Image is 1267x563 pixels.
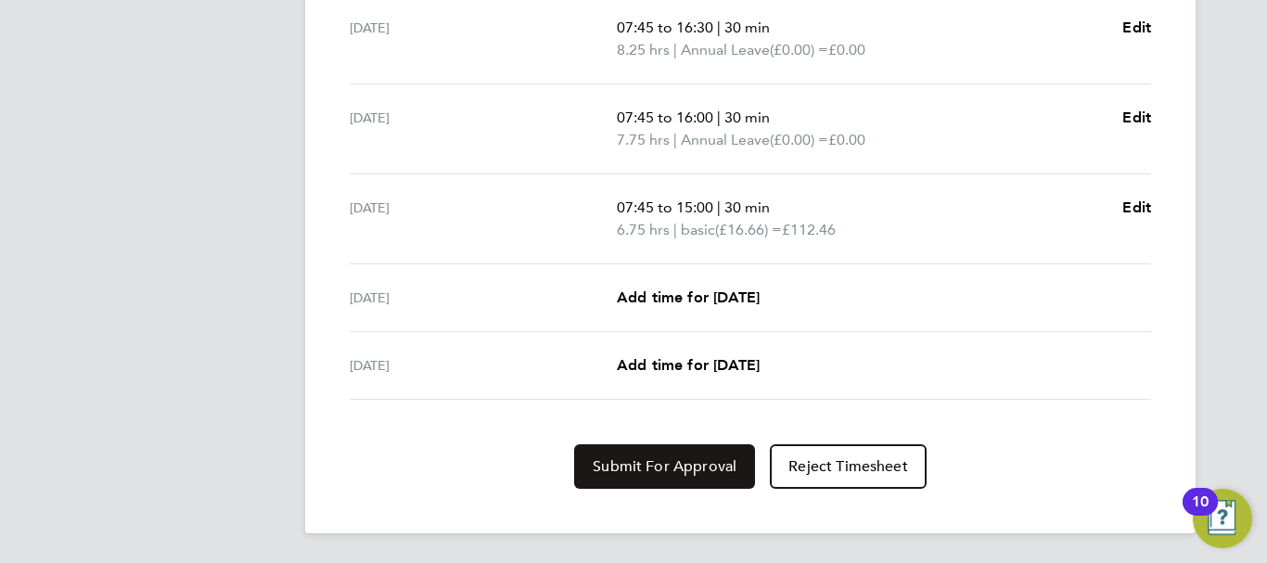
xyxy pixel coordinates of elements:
span: 30 min [724,198,770,216]
div: 10 [1192,502,1209,526]
div: [DATE] [350,287,617,309]
span: £112.46 [782,221,836,238]
a: Edit [1122,197,1151,219]
span: 7.75 hrs [617,131,670,148]
span: Annual Leave [681,39,770,61]
div: [DATE] [350,197,617,241]
span: | [717,198,721,216]
span: (£0.00) = [770,131,828,148]
a: Add time for [DATE] [617,287,760,309]
span: | [673,131,677,148]
span: Submit For Approval [593,457,736,476]
div: [DATE] [350,107,617,151]
span: £0.00 [828,131,865,148]
span: basic [681,219,715,241]
span: Add time for [DATE] [617,288,760,306]
span: | [717,109,721,126]
span: (£0.00) = [770,41,828,58]
div: [DATE] [350,354,617,377]
span: | [673,41,677,58]
button: Submit For Approval [574,444,755,489]
span: 30 min [724,19,770,36]
span: Edit [1122,109,1151,126]
span: | [673,221,677,238]
span: Edit [1122,198,1151,216]
a: Edit [1122,107,1151,129]
span: 07:45 to 15:00 [617,198,713,216]
span: Add time for [DATE] [617,356,760,374]
span: 30 min [724,109,770,126]
span: 07:45 to 16:00 [617,109,713,126]
button: Open Resource Center, 10 new notifications [1193,489,1252,548]
div: [DATE] [350,17,617,61]
span: | [717,19,721,36]
span: (£16.66) = [715,221,782,238]
button: Reject Timesheet [770,444,927,489]
span: Annual Leave [681,129,770,151]
span: Reject Timesheet [788,457,908,476]
span: Edit [1122,19,1151,36]
span: £0.00 [828,41,865,58]
span: 8.25 hrs [617,41,670,58]
a: Edit [1122,17,1151,39]
span: 6.75 hrs [617,221,670,238]
span: 07:45 to 16:30 [617,19,713,36]
a: Add time for [DATE] [617,354,760,377]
